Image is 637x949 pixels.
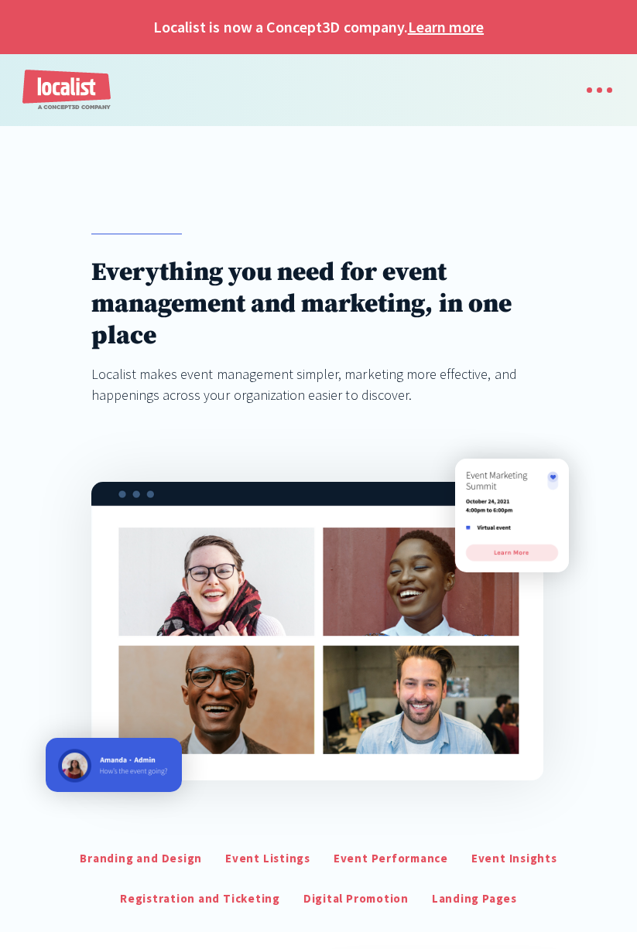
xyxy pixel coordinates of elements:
div: Event Listings [225,850,310,868]
a: Event Performance [322,838,460,879]
a: Learn more [408,15,484,39]
a: Event Listings [214,838,322,879]
a: Digital Promotion [292,879,420,920]
div: Event Insights [471,850,557,868]
a: home [22,70,113,111]
div: Landing Pages [432,890,517,908]
div: Branding and Design [80,850,202,868]
div: Digital Promotion [303,890,409,908]
div: Localist makes event management simpler, marketing more effective, and happenings across your org... [91,364,546,405]
a: Branding and Design [68,838,214,879]
div: menu [570,73,615,107]
a: Event Insights [460,838,569,879]
a: Registration and Ticketing [108,879,292,920]
h1: Everything you need for event management and marketing, in one place [91,257,546,352]
div: Registration and Ticketing [120,890,280,908]
div: Event Performance [334,850,448,868]
a: Landing Pages [420,879,529,920]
